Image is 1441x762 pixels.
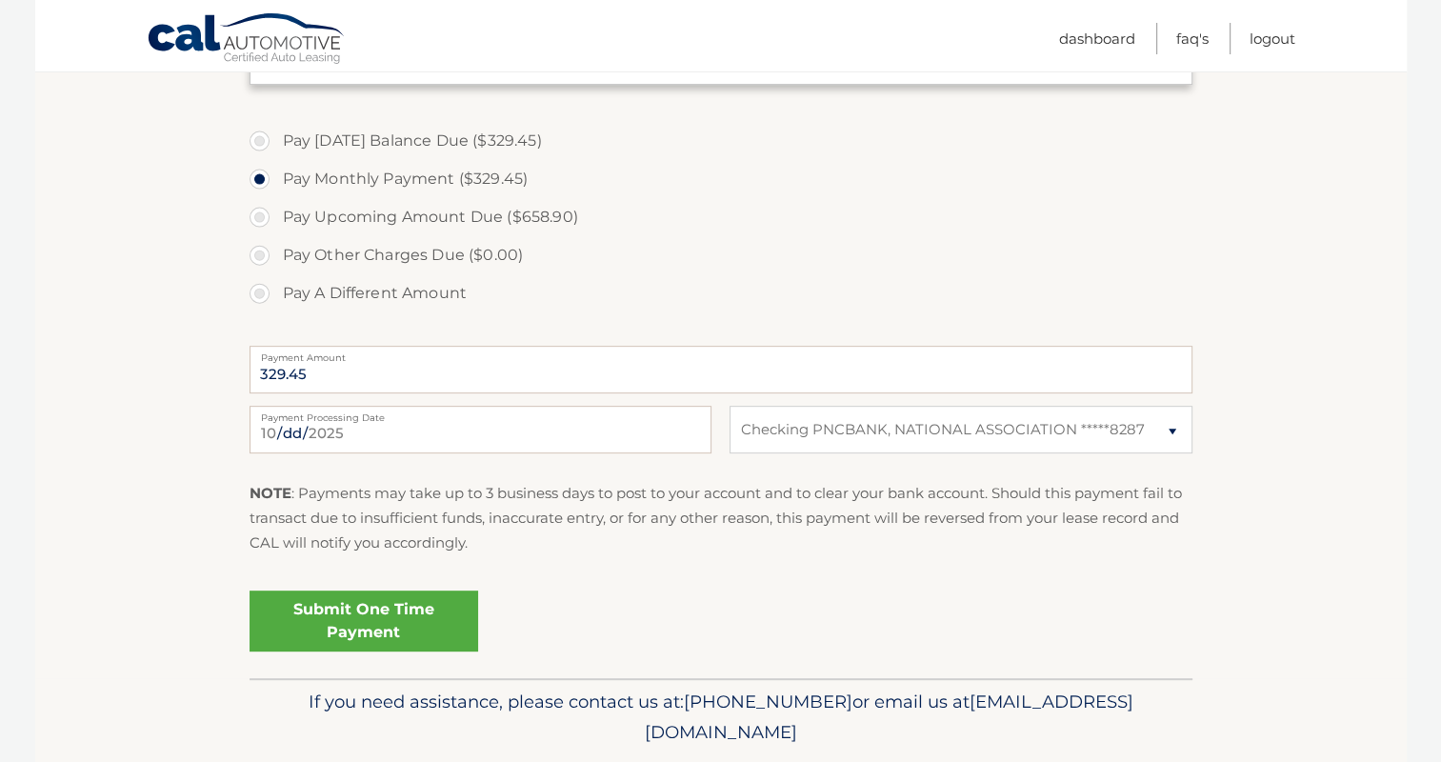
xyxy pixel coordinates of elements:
[1250,23,1295,54] a: Logout
[684,691,852,712] span: [PHONE_NUMBER]
[250,406,711,453] input: Payment Date
[250,274,1192,312] label: Pay A Different Amount
[250,122,1192,160] label: Pay [DATE] Balance Due ($329.45)
[147,12,347,68] a: Cal Automotive
[1059,23,1135,54] a: Dashboard
[250,481,1192,556] p: : Payments may take up to 3 business days to post to your account and to clear your bank account....
[250,236,1192,274] label: Pay Other Charges Due ($0.00)
[645,691,1133,743] span: [EMAIL_ADDRESS][DOMAIN_NAME]
[250,591,478,652] a: Submit One Time Payment
[250,406,711,421] label: Payment Processing Date
[250,198,1192,236] label: Pay Upcoming Amount Due ($658.90)
[1176,23,1209,54] a: FAQ's
[250,484,291,502] strong: NOTE
[262,687,1180,748] p: If you need assistance, please contact us at: or email us at
[250,346,1192,361] label: Payment Amount
[250,160,1192,198] label: Pay Monthly Payment ($329.45)
[250,346,1192,393] input: Payment Amount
